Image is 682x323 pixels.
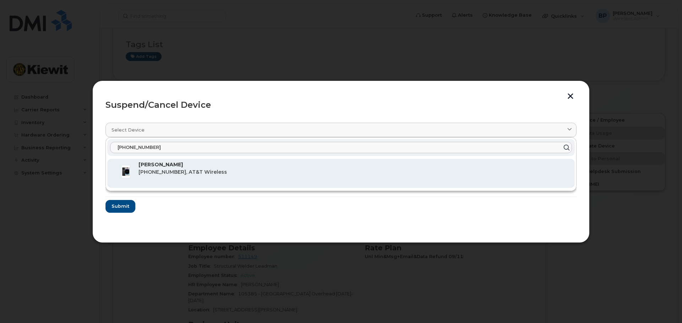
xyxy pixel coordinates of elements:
div: [PERSON_NAME][PHONE_NUMBER], AT&T Wireless [107,159,575,188]
iframe: Messenger Launcher [651,292,677,318]
div: Suspend/Cancel Device [105,101,577,109]
span: [PHONE_NUMBER], AT&T Wireless [139,169,227,175]
input: Enter name or device number [110,142,572,153]
strong: [PERSON_NAME] [139,161,183,168]
a: Select device [105,123,577,137]
button: Submit [105,200,135,213]
span: Submit [112,203,129,210]
img: image20231002-3703462-njx0qo.jpeg [119,165,133,179]
span: Select device [112,127,145,133]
